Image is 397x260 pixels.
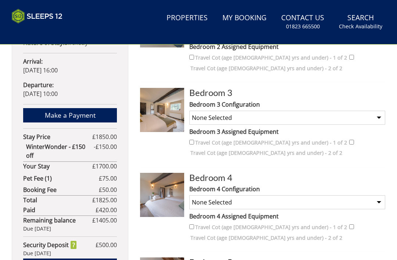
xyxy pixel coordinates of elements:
[195,223,347,231] label: Travel Cot (age [DEMOGRAPHIC_DATA] yrs and under) - 1 of 2
[190,64,342,72] label: Travel Cot (age [DEMOGRAPHIC_DATA] yrs and under) - 2 of 2
[23,185,99,194] strong: Booking Fee
[96,241,117,249] span: £
[195,139,347,147] label: Travel Cot (age [DEMOGRAPHIC_DATA] yrs and under) - 1 of 2
[189,127,385,136] label: Bedroom 3 Assigned Equipment
[23,81,117,98] p: [DATE] 10:00
[278,10,327,34] a: Contact Us01823 665500
[164,10,211,26] a: Properties
[96,196,117,204] span: 1825.00
[23,225,117,233] div: Due [DATE]
[23,196,92,204] strong: Total
[92,216,117,225] span: £
[92,132,117,141] span: £
[92,162,117,171] span: £
[23,108,117,122] a: Make a Payment
[96,162,117,170] span: 1700.00
[23,216,92,225] strong: Remaining balance
[189,173,385,182] h3: Bedroom 4
[23,57,117,75] p: [DATE] 16:00
[195,54,347,62] label: Travel Cot (age [DEMOGRAPHIC_DATA] yrs and under) - 1 of 2
[92,196,117,204] span: £
[189,100,385,109] label: Bedroom 3 Configuration
[23,81,54,89] strong: Departure:
[339,23,382,30] small: Check Availability
[23,57,43,65] strong: Arrival:
[96,133,117,141] span: 1850.00
[190,234,342,242] label: Travel Cot (age [DEMOGRAPHIC_DATA] yrs and under) - 2 of 2
[99,143,117,151] span: 150.00
[286,23,320,30] small: 01823 665500
[189,212,385,221] label: Bedroom 4 Assigned Equipment
[99,206,117,214] span: 420.00
[23,174,99,183] strong: Pet Fee (1)
[140,173,184,217] img: Room Image
[102,186,117,194] span: 50.00
[8,28,85,34] iframe: Customer reviews powered by Trustpilot
[23,206,96,214] strong: Paid
[189,88,385,97] h3: Bedroom 3
[23,241,76,249] strong: Security Deposit
[140,88,184,132] img: Room Image
[99,241,117,249] span: 500.00
[102,174,117,182] span: 75.00
[336,10,385,34] a: SearchCheck Availability
[189,42,385,51] label: Bedroom 2 Assigned Equipment
[94,142,117,160] span: -£
[96,216,117,224] span: 1405.00
[99,185,117,194] span: £
[23,249,117,257] div: Due [DATE]
[96,206,117,214] span: £
[12,9,62,24] img: Sleeps 12
[189,185,385,193] label: Bedroom 4 Configuration
[219,10,269,26] a: My Booking
[99,174,117,183] span: £
[23,162,92,171] strong: Your Stay
[190,149,342,157] label: Travel Cot (age [DEMOGRAPHIC_DATA] yrs and under) - 2 of 2
[26,142,94,160] strong: WinterWonder - £150 off
[23,132,92,141] strong: Stay Price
